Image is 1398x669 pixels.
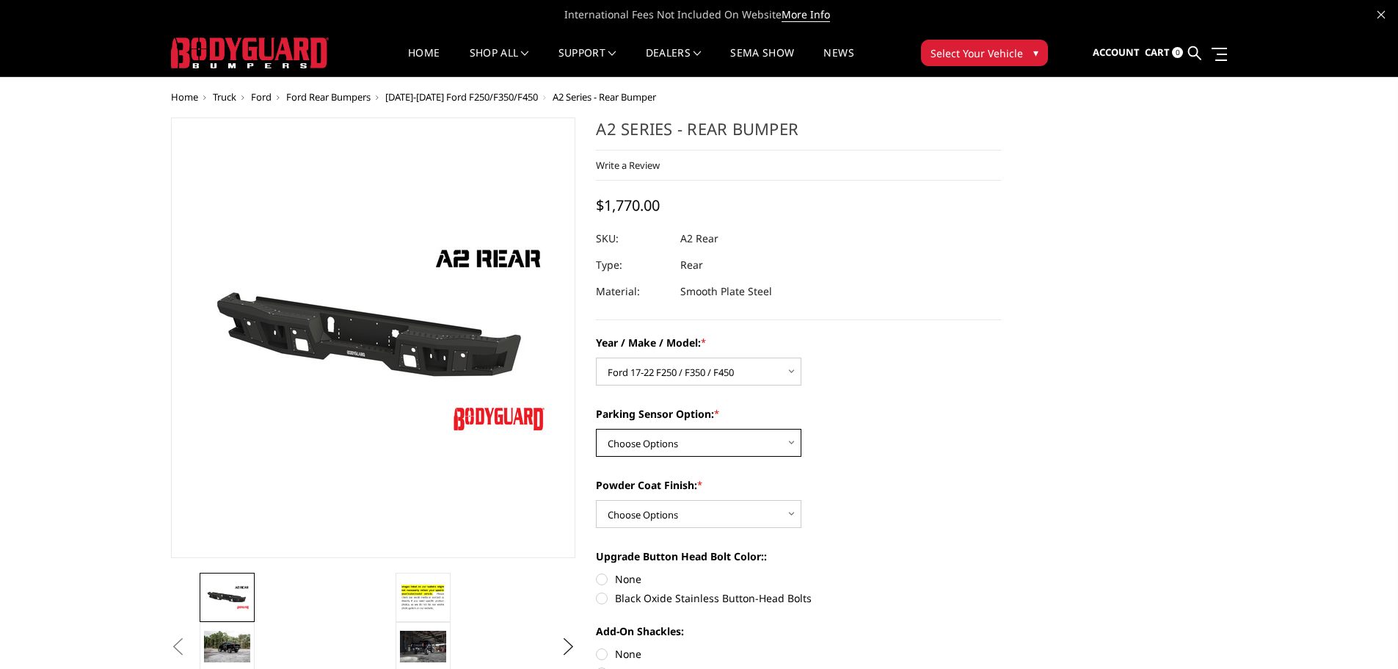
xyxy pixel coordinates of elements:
span: $1,770.00 [596,195,660,215]
label: None [596,571,1001,587]
span: Cart [1145,46,1170,59]
a: A2 Series - Rear Bumper [171,117,576,558]
a: Ford [251,90,272,104]
label: Year / Make / Model: [596,335,1001,350]
label: Powder Coat Finish: [596,477,1001,493]
label: Upgrade Button Head Bolt Color:: [596,549,1001,564]
img: A2 Series - Rear Bumper [204,585,250,610]
a: Home [408,48,440,76]
dt: Material: [596,278,669,305]
span: 0 [1172,47,1183,58]
dd: Smooth Plate Steel [680,278,772,305]
span: Account [1093,46,1140,59]
a: Cart 0 [1145,33,1183,73]
a: Support [558,48,616,76]
a: Write a Review [596,159,660,172]
label: Parking Sensor Option: [596,406,1001,422]
a: SEMA Show [730,48,794,76]
a: Account [1093,33,1140,73]
img: A2 Series - Rear Bumper [204,631,250,662]
button: Select Your Vehicle [921,40,1048,66]
label: Black Oxide Stainless Button-Head Bolts [596,590,1001,606]
img: A2 Series - Rear Bumper [400,582,446,613]
dt: SKU: [596,225,669,252]
img: BODYGUARD BUMPERS [171,37,329,68]
a: More Info [782,7,830,22]
span: A2 Series - Rear Bumper [553,90,656,104]
img: A2 Series - Rear Bumper [400,631,446,662]
dd: A2 Rear [680,225,718,252]
a: Dealers [646,48,702,76]
button: Previous [167,636,189,658]
button: Next [557,636,579,658]
a: Ford Rear Bumpers [286,90,371,104]
label: None [596,646,1001,662]
a: Home [171,90,198,104]
a: shop all [470,48,529,76]
label: Add-On Shackles: [596,623,1001,639]
h1: A2 Series - Rear Bumper [596,117,1001,151]
a: Truck [213,90,236,104]
span: Select Your Vehicle [931,46,1023,61]
a: News [823,48,853,76]
a: [DATE]-[DATE] Ford F250/F350/F450 [385,90,538,104]
dd: Rear [680,252,703,278]
span: ▾ [1033,45,1038,60]
dt: Type: [596,252,669,278]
